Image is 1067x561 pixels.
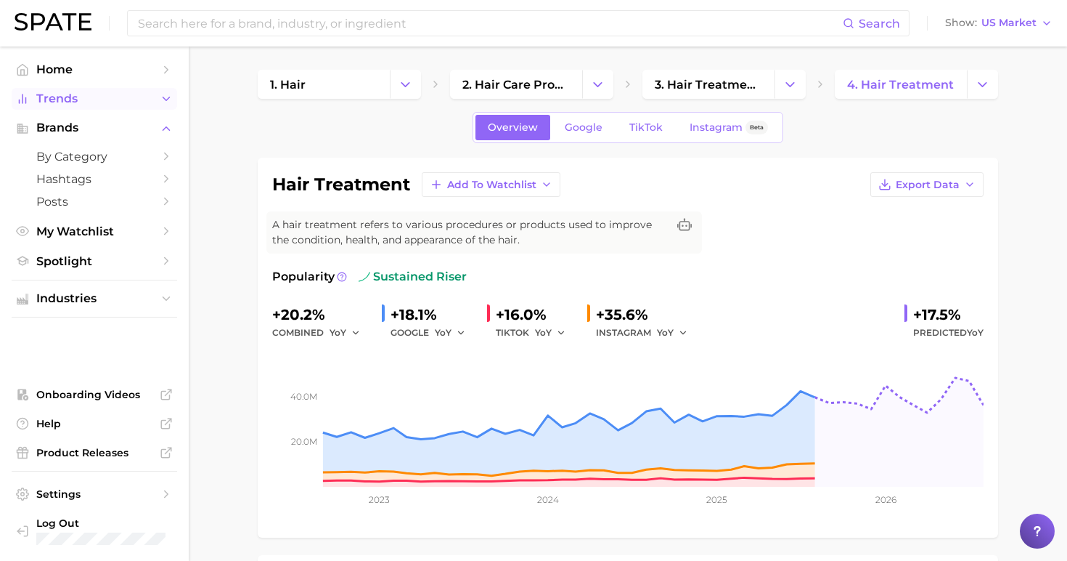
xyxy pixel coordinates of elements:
div: +16.0% [496,303,576,326]
a: Spotlight [12,250,177,273]
a: 2. hair care products [450,70,582,99]
a: Google [552,115,615,140]
button: Export Data [870,172,984,197]
span: YoY [967,327,984,338]
button: Change Category [390,70,421,99]
button: YoY [330,324,361,342]
span: Add to Watchlist [447,179,536,191]
span: Brands [36,121,152,134]
a: Home [12,58,177,81]
span: Overview [488,121,538,134]
button: YoY [657,324,688,342]
span: Instagram [690,121,743,134]
a: InstagramBeta [677,115,780,140]
a: by Category [12,145,177,168]
span: Show [945,19,977,27]
span: sustained riser [359,268,467,286]
span: Help [36,417,152,430]
span: Beta [750,121,764,134]
span: Predicted [913,324,984,342]
span: YoY [330,326,346,339]
span: Google [565,121,602,134]
img: SPATE [15,13,91,31]
span: Hashtags [36,172,152,186]
a: 4. hair treatment [835,70,967,99]
img: sustained riser [359,271,370,283]
a: TikTok [617,115,675,140]
a: Settings [12,483,177,505]
tspan: 2024 [537,494,559,505]
tspan: 2026 [875,494,896,505]
a: Overview [475,115,550,140]
button: Industries [12,288,177,310]
tspan: 2023 [369,494,390,505]
span: Export Data [896,179,960,191]
span: Industries [36,292,152,305]
button: YoY [435,324,466,342]
h1: hair treatment [272,176,410,193]
button: Add to Watchlist [422,172,560,197]
input: Search here for a brand, industry, or ingredient [136,11,843,36]
a: Product Releases [12,442,177,464]
span: 3. hair treatments [655,78,762,92]
div: TIKTOK [496,324,576,342]
button: YoY [535,324,566,342]
span: Search [859,17,900,31]
button: Change Category [967,70,998,99]
div: +17.5% [913,303,984,326]
div: +20.2% [272,303,370,326]
span: TikTok [629,121,663,134]
span: 4. hair treatment [847,78,954,92]
tspan: 2025 [706,494,727,505]
span: Trends [36,92,152,105]
span: Spotlight [36,254,152,268]
a: My Watchlist [12,220,177,243]
a: Help [12,413,177,435]
button: Trends [12,88,177,110]
span: Popularity [272,268,335,286]
div: combined [272,324,370,342]
button: Change Category [582,70,613,99]
span: Onboarding Videos [36,388,152,401]
span: Settings [36,488,152,501]
span: A hair treatment refers to various procedures or products used to improve the condition, health, ... [272,217,667,248]
div: +35.6% [596,303,698,326]
span: US Market [981,19,1037,27]
a: Hashtags [12,168,177,190]
button: Change Category [774,70,806,99]
button: ShowUS Market [941,14,1056,33]
a: Onboarding Videos [12,384,177,405]
div: +18.1% [391,303,475,326]
span: YoY [535,326,552,339]
span: Home [36,62,152,76]
span: YoY [435,326,451,339]
span: My Watchlist [36,225,152,238]
a: Log out. Currently logged in with e-mail tianna.middleton@prosehair.com. [12,512,177,549]
span: YoY [657,326,674,339]
a: 1. hair [258,70,390,99]
div: INSTAGRAM [596,324,698,342]
a: 3. hair treatments [642,70,774,99]
span: Product Releases [36,446,152,459]
span: 1. hair [270,78,306,92]
a: Posts [12,190,177,213]
span: Log Out [36,517,208,530]
div: GOOGLE [391,324,475,342]
button: Brands [12,117,177,139]
span: by Category [36,150,152,164]
span: Posts [36,195,152,209]
span: 2. hair care products [462,78,570,92]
